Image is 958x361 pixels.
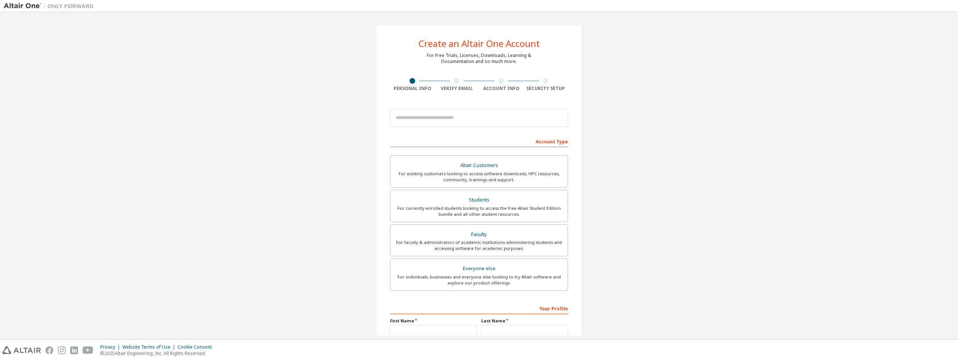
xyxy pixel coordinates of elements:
div: Website Terms of Use [122,344,178,350]
img: facebook.svg [45,346,53,354]
div: Verify Email [435,86,479,92]
img: instagram.svg [58,346,66,354]
div: Account Type [390,135,568,147]
div: Your Profile [390,302,568,314]
img: youtube.svg [83,346,93,354]
p: © 2025 Altair Engineering, Inc. All Rights Reserved. [100,350,216,356]
div: Account Info [479,86,524,92]
img: altair_logo.svg [2,346,41,354]
div: Security Setup [524,86,568,92]
div: Students [395,195,563,205]
img: Altair One [4,2,98,10]
div: Everyone else [395,263,563,274]
div: Create an Altair One Account [419,39,540,48]
img: linkedin.svg [70,346,78,354]
div: Cookie Consent [178,344,216,350]
div: For currently enrolled students looking to access the free Altair Student Edition bundle and all ... [395,205,563,217]
div: For existing customers looking to access software downloads, HPC resources, community, trainings ... [395,171,563,183]
div: For individuals, businesses and everyone else looking to try Altair software and explore our prod... [395,274,563,286]
label: First Name [390,318,477,324]
div: Faculty [395,229,563,240]
label: Last Name [481,318,568,324]
div: For Free Trials, Licenses, Downloads, Learning & Documentation and so much more. [427,53,531,65]
div: Personal Info [390,86,435,92]
div: Altair Customers [395,160,563,171]
div: For faculty & administrators of academic institutions administering students and accessing softwa... [395,239,563,251]
div: Privacy [100,344,122,350]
